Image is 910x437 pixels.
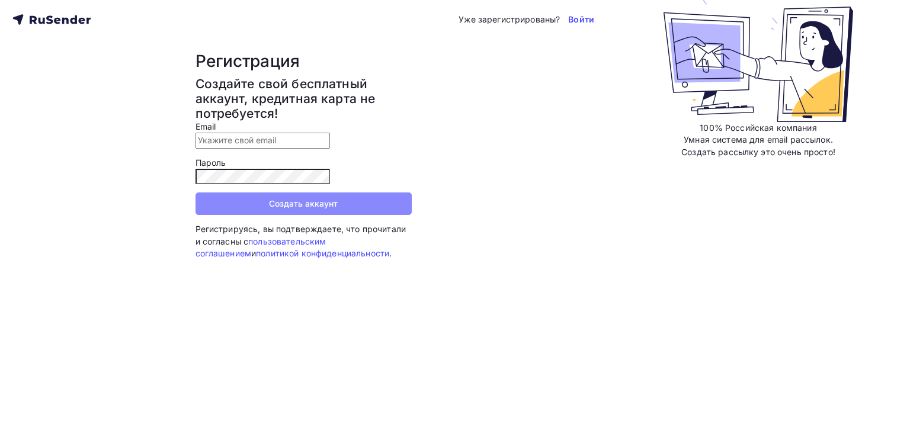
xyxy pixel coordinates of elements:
a: пользовательским соглашением [196,236,326,258]
div: Уже зарегистрированы? [459,14,560,25]
h1: Регистрация [196,52,412,72]
button: Создать аккаунт [196,192,412,215]
div: Email [196,121,412,133]
div: Умная система для email рассылок. Создать рассылку это очень просто! [681,134,835,158]
input: Укажите свой email [196,133,330,148]
a: политикой конфиденциальности [256,248,389,258]
a: Войти [568,14,594,25]
h3: Создайте свой бесплатный аккаунт, кредитная карта не потребуется! [196,76,412,121]
div: Пароль [196,157,412,169]
div: Регистрируясь, вы подтверждаете, что прочитали и согласны с и . [196,223,412,259]
div: 100% Российская компания [700,122,816,134]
